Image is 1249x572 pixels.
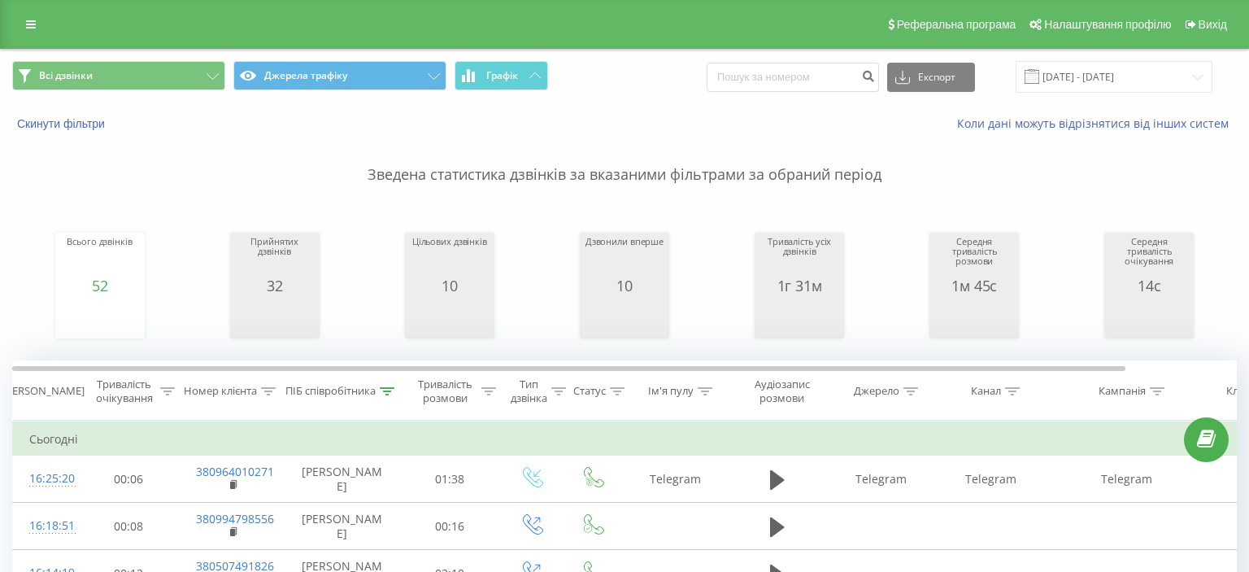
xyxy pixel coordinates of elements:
span: Графік [486,70,518,81]
td: [PERSON_NAME] [285,456,399,503]
td: [PERSON_NAME] [285,503,399,550]
input: Пошук за номером [707,63,879,92]
div: Аудіозапис розмови [742,378,821,405]
span: Налаштування профілю [1044,18,1171,31]
div: 10 [585,277,664,294]
div: Канал [971,385,1001,399]
div: Джерело [854,385,899,399]
span: Реферальна програма [897,18,1016,31]
button: Скинути фільтри [12,116,113,131]
div: [PERSON_NAME] [2,385,85,399]
a: 380994798556 [196,511,274,526]
div: 16:25:20 [29,463,62,495]
td: 00:06 [78,456,180,503]
div: 16:18:51 [29,510,62,542]
div: Дзвонили вперше [585,237,664,277]
td: 01:38 [399,456,501,503]
div: Середня тривалість розмови [933,237,1015,277]
div: 1г 31м [759,277,840,294]
div: Ім'я пулу [648,385,694,399]
div: Кампанія [1099,385,1146,399]
div: 1м 45с [933,277,1015,294]
a: Коли дані можуть відрізнятися вiд інших систем [957,116,1237,131]
div: Середня тривалість очікування [1108,237,1190,277]
div: Тривалість усіх дзвінків [759,237,840,277]
div: Всього дзвінків [67,237,132,277]
div: Тип дзвінка [511,378,547,405]
div: 10 [412,277,487,294]
div: Статус [573,385,606,399]
button: Графік [455,61,548,90]
button: Експорт [887,63,975,92]
td: Telegram [826,456,936,503]
td: Telegram [623,456,729,503]
td: 00:08 [78,503,180,550]
div: Тривалість очікування [92,378,156,405]
div: Цільових дзвінків [412,237,487,277]
td: Telegram [1046,456,1208,503]
span: Всі дзвінки [39,69,93,82]
div: ПІБ співробітника [285,385,376,399]
td: 00:16 [399,503,501,550]
div: Номер клієнта [184,385,257,399]
span: Вихід [1199,18,1227,31]
button: Джерела трафіку [233,61,446,90]
div: Прийнятих дзвінків [234,237,316,277]
div: 14с [1108,277,1190,294]
button: Всі дзвінки [12,61,225,90]
div: 52 [67,277,132,294]
a: 380964010271 [196,464,274,479]
div: 32 [234,277,316,294]
p: Зведена статистика дзвінків за вказаними фільтрами за обраний період [12,132,1237,186]
div: Тривалість розмови [413,378,477,405]
td: Telegram [936,456,1046,503]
